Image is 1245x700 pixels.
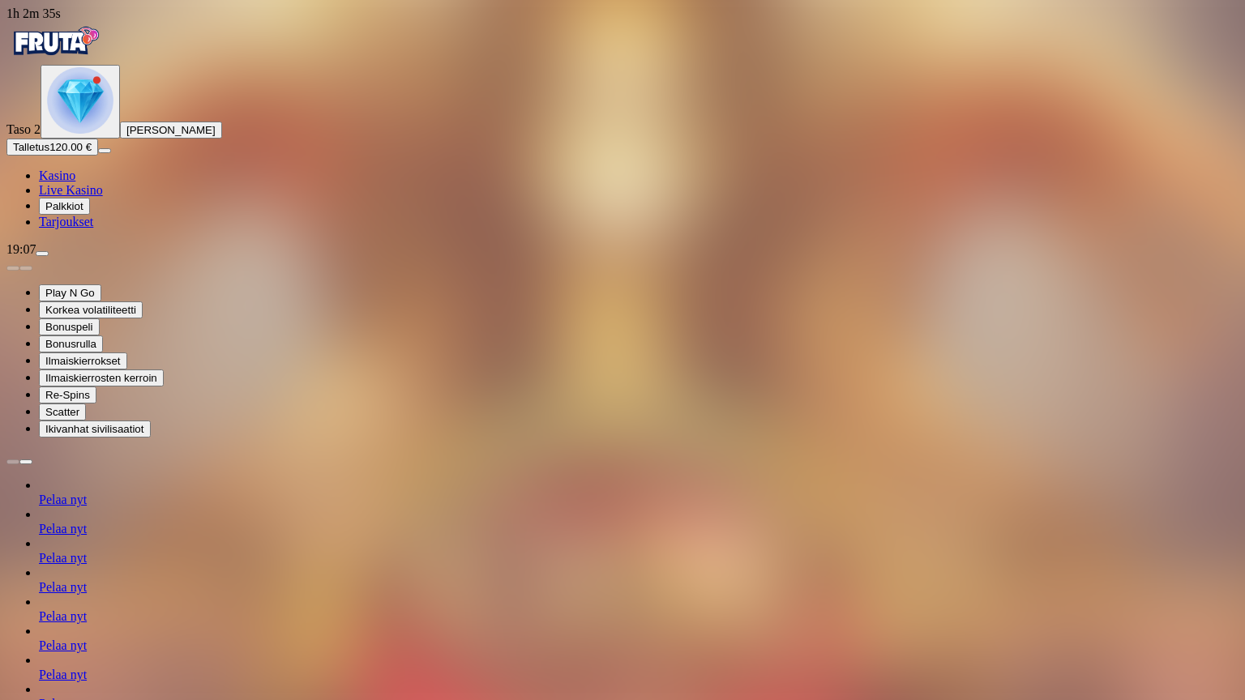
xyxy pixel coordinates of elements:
[126,124,216,136] span: [PERSON_NAME]
[39,215,93,228] span: Tarjoukset
[19,459,32,464] button: next slide
[19,266,32,271] button: next slide
[98,148,111,153] button: menu
[39,493,87,506] a: Pelaa nyt
[47,67,113,134] img: level unlocked
[6,122,41,136] span: Taso 2
[39,420,151,437] button: Ikivanhat sivilisaatiot
[39,386,96,403] button: Re-Spins
[39,198,90,215] button: reward iconPalkkiot
[39,580,87,594] a: Pelaa nyt
[39,403,86,420] button: Scatter
[6,50,104,64] a: Fruta
[6,139,98,156] button: Talletusplus icon120.00 €
[120,122,222,139] button: [PERSON_NAME]
[45,287,95,299] span: Play N Go
[39,301,143,318] button: Korkea volatiliteetti
[39,183,103,197] span: Live Kasino
[39,284,101,301] button: Play N Go
[49,141,92,153] span: 120.00 €
[39,638,87,652] a: Pelaa nyt
[39,318,100,335] button: Bonuspeli
[6,459,19,464] button: prev slide
[45,406,79,418] span: Scatter
[45,389,90,401] span: Re-Spins
[39,352,127,369] button: Ilmaiskierrokset
[39,369,164,386] button: Ilmaiskierrosten kerroin
[39,609,87,623] a: Pelaa nyt
[39,183,103,197] a: poker-chip iconLive Kasino
[39,169,75,182] a: diamond iconKasino
[6,266,19,271] button: prev slide
[6,21,1239,229] nav: Primary
[6,242,36,256] span: 19:07
[39,215,93,228] a: gift-inverted iconTarjoukset
[45,200,83,212] span: Palkkiot
[45,423,144,435] span: Ikivanhat sivilisaatiot
[13,141,49,153] span: Talletus
[45,355,121,367] span: Ilmaiskierrokset
[39,522,87,536] a: Pelaa nyt
[45,304,136,316] span: Korkea volatiliteetti
[41,65,120,139] button: level unlocked
[39,169,75,182] span: Kasino
[39,668,87,681] a: Pelaa nyt
[45,321,93,333] span: Bonuspeli
[36,251,49,256] button: menu
[6,6,61,20] span: user session time
[39,335,103,352] button: Bonusrulla
[39,551,87,565] a: Pelaa nyt
[45,372,157,384] span: Ilmaiskierrosten kerroin
[45,338,96,350] span: Bonusrulla
[6,21,104,62] img: Fruta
